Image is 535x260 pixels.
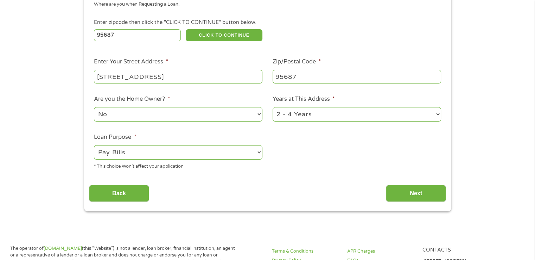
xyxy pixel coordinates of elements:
label: Are you the Home Owner? [94,95,170,103]
label: Zip/Postal Code [273,58,321,66]
input: 1 Main Street [94,70,262,83]
a: APR Charges [347,248,414,255]
div: * This choice Won’t affect your application [94,161,262,170]
h4: Contacts [422,247,489,254]
button: CLICK TO CONTINUE [186,29,262,41]
a: [DOMAIN_NAME] [44,246,82,251]
label: Enter Your Street Address [94,58,168,66]
label: Years at This Address [273,95,335,103]
input: Back [89,185,149,202]
div: Where are you when Requesting a Loan. [94,1,436,8]
div: Enter zipcode then click the "CLICK TO CONTINUE" button below. [94,19,441,26]
input: Enter Zipcode (e.g 01510) [94,29,181,41]
a: Terms & Conditions [272,248,339,255]
input: Next [386,185,446,202]
label: Loan Purpose [94,134,136,141]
